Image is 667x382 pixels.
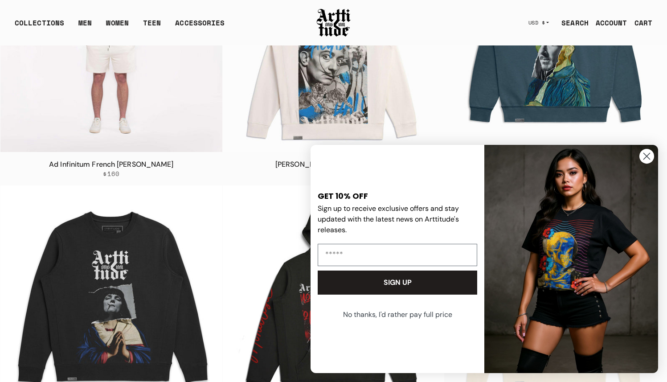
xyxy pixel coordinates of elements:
[175,17,225,35] div: ACCESSORIES
[317,304,478,326] button: No thanks, I'd rather pay full price
[318,204,459,234] span: Sign up to receive exclusive offers and stay updated with the latest news on Arttitude's releases.
[589,14,627,32] a: ACCOUNT
[15,17,64,35] div: COLLECTIONS
[484,145,658,373] img: 88b40c6e-4fbe-451e-b692-af676383430e.jpeg
[302,136,667,382] div: FLYOUT Form
[627,14,652,32] a: Open cart
[634,17,652,28] div: CART
[318,190,368,201] span: GET 10% OFF
[49,160,173,169] a: Ad Infinitum French [PERSON_NAME]
[523,13,555,33] button: USD $
[275,160,392,169] a: [PERSON_NAME] Signature Hoodie
[318,271,477,295] button: SIGN UP
[143,17,161,35] a: TEEN
[78,17,92,35] a: MEN
[554,14,589,32] a: SEARCH
[316,8,352,38] img: Arttitude
[318,244,477,266] input: Email
[106,17,129,35] a: WOMEN
[8,17,232,35] ul: Main navigation
[528,19,545,26] span: USD $
[639,148,655,164] button: Close dialog
[103,170,119,178] span: $160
